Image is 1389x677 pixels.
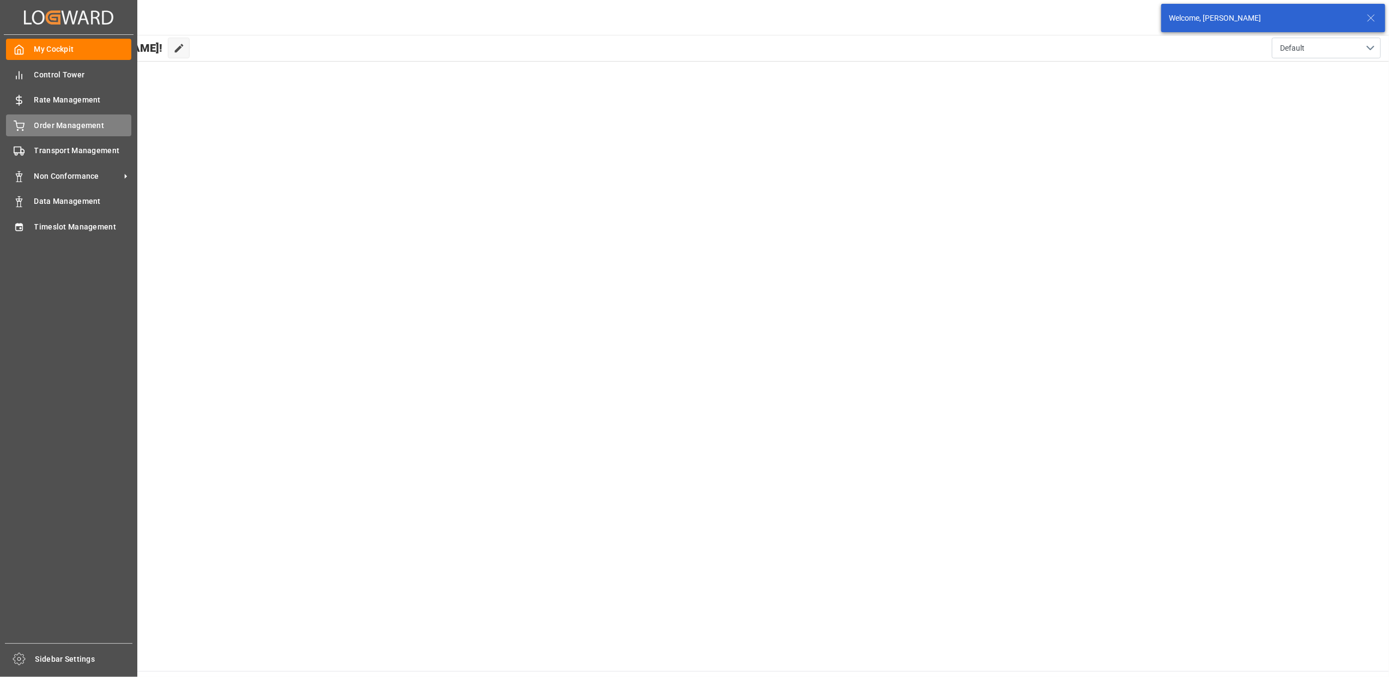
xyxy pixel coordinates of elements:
a: My Cockpit [6,39,131,60]
span: Rate Management [34,94,132,106]
span: Timeslot Management [34,221,132,233]
a: Data Management [6,191,131,212]
span: Transport Management [34,145,132,156]
span: Data Management [34,196,132,207]
span: Default [1280,43,1305,54]
span: Sidebar Settings [35,654,133,665]
div: Welcome, [PERSON_NAME] [1169,13,1356,24]
button: open menu [1272,38,1381,58]
a: Control Tower [6,64,131,85]
span: Control Tower [34,69,132,81]
a: Rate Management [6,89,131,111]
a: Timeslot Management [6,216,131,237]
span: Non Conformance [34,171,120,182]
a: Transport Management [6,140,131,161]
a: Order Management [6,114,131,136]
span: My Cockpit [34,44,132,55]
span: Order Management [34,120,132,131]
